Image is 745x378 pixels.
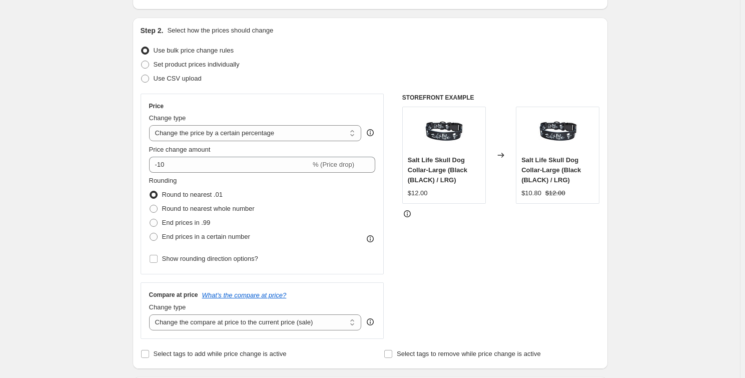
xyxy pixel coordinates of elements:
[397,350,541,357] span: Select tags to remove while price change is active
[149,146,211,153] span: Price change amount
[154,61,240,68] span: Set product prices individually
[408,188,428,198] div: $12.00
[154,350,287,357] span: Select tags to add while price change is active
[402,94,600,102] h6: STOREFRONT EXAMPLE
[521,156,581,184] span: Salt Life Skull Dog Collar-Large (Black (BLACK) / LRG)
[154,75,202,82] span: Use CSV upload
[538,112,578,152] img: sl-slpt002_1_80x.jpg
[202,291,287,299] button: What's the compare at price?
[162,191,223,198] span: Round to nearest .01
[365,128,375,138] div: help
[141,26,164,36] h2: Step 2.
[521,188,541,198] div: $10.80
[424,112,464,152] img: sl-slpt002_1_80x.jpg
[162,219,211,226] span: End prices in .99
[149,303,186,311] span: Change type
[149,157,311,173] input: -15
[167,26,273,36] p: Select how the prices should change
[149,102,164,110] h3: Price
[162,233,250,240] span: End prices in a certain number
[408,156,467,184] span: Salt Life Skull Dog Collar-Large (Black (BLACK) / LRG)
[154,47,234,54] span: Use bulk price change rules
[149,291,198,299] h3: Compare at price
[149,114,186,122] span: Change type
[313,161,354,168] span: % (Price drop)
[162,205,255,212] span: Round to nearest whole number
[545,188,565,198] strike: $12.00
[162,255,258,262] span: Show rounding direction options?
[149,177,177,184] span: Rounding
[365,317,375,327] div: help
